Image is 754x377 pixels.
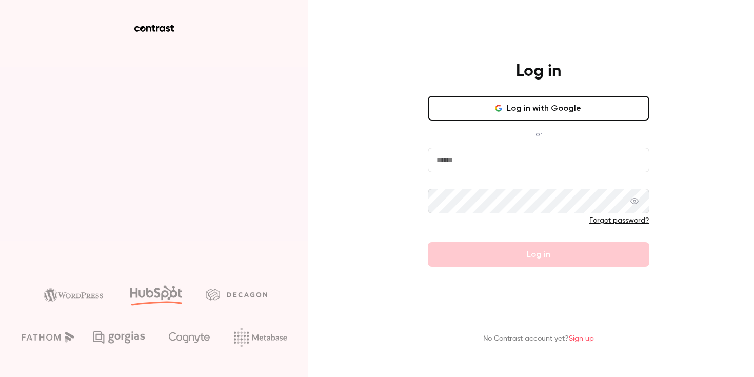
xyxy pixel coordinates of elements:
img: decagon [206,289,267,300]
span: or [530,129,547,140]
a: Sign up [569,335,594,342]
h4: Log in [516,61,561,82]
button: Log in with Google [428,96,649,121]
a: Forgot password? [589,217,649,224]
p: No Contrast account yet? [483,333,594,344]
